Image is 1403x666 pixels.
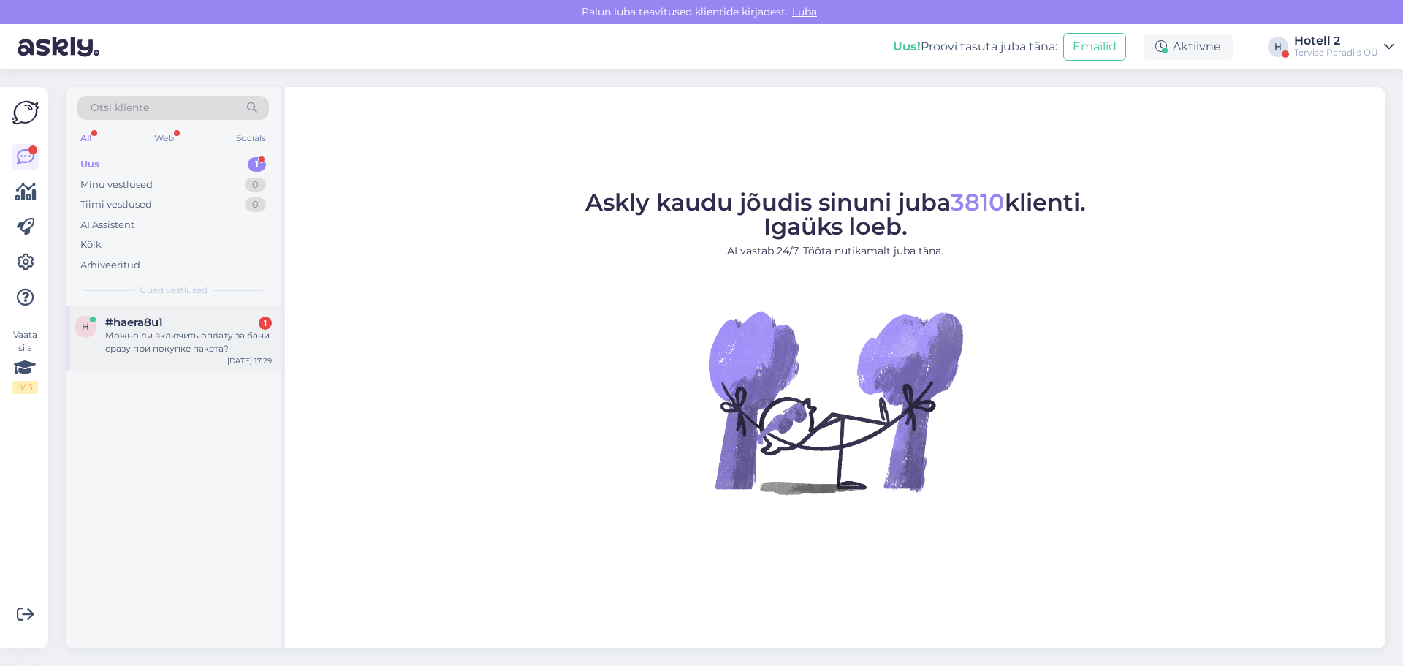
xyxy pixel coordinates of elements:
[1294,47,1378,58] div: Tervise Paradiis OÜ
[951,188,1005,216] span: 3810
[245,197,266,212] div: 0
[1294,35,1378,47] div: Hotell 2
[80,157,99,172] div: Uus
[1144,34,1233,60] div: Aktiivne
[259,317,272,330] div: 1
[80,178,153,192] div: Minu vestlused
[233,129,269,148] div: Socials
[12,381,38,394] div: 0 / 3
[788,5,821,18] span: Luba
[80,218,134,232] div: AI Assistent
[585,188,1086,241] span: Askly kaudu jõudis sinuni juba klienti. Igaüks loeb.
[12,99,39,126] img: Askly Logo
[704,270,967,534] img: No Chat active
[91,100,149,116] span: Otsi kliente
[82,321,89,332] span: h
[140,284,208,297] span: Uued vestlused
[105,316,163,329] span: #haera8u1
[248,157,266,172] div: 1
[585,243,1086,259] p: AI vastab 24/7. Tööta nutikamalt juba täna.
[1063,33,1126,61] button: Emailid
[12,328,38,394] div: Vaata siia
[893,38,1057,56] div: Proovi tasuta juba täna:
[151,129,177,148] div: Web
[80,197,152,212] div: Tiimi vestlused
[77,129,94,148] div: All
[893,39,921,53] b: Uus!
[105,329,272,355] div: Можно ли включить оплату за бани сразу при покупке пакета?
[227,355,272,366] div: [DATE] 17:29
[80,258,140,273] div: Arhiveeritud
[80,238,102,252] div: Kõik
[245,178,266,192] div: 0
[1294,35,1394,58] a: Hotell 2Tervise Paradiis OÜ
[1268,37,1288,57] div: H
